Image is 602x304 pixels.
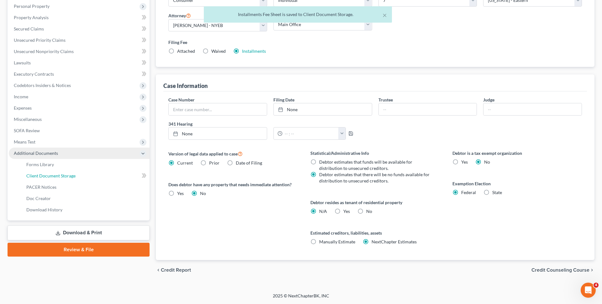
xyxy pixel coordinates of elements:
[21,204,150,215] a: Download History
[168,39,582,46] label: Filing Fee
[236,160,262,166] span: Date of Filing
[366,209,372,214] span: No
[492,190,502,195] span: State
[274,103,372,115] a: None
[161,268,191,273] span: Credit Report
[452,180,582,187] label: Exemption Election
[14,71,54,77] span: Executory Contracts
[14,26,44,31] span: Secured Claims
[21,193,150,204] a: Doc Creator
[8,243,150,257] a: Review & File
[168,150,298,157] label: Version of legal data applied to case
[483,96,494,103] label: Judge
[21,170,150,182] a: Client Document Storage
[9,125,150,136] a: SOFA Review
[14,3,50,9] span: Personal Property
[14,83,71,88] span: Codebtors Insiders & Notices
[14,94,28,99] span: Income
[209,11,387,18] div: Installments Fee Sheet is saved to Client Document Storage.
[461,159,468,165] span: Yes
[26,173,76,178] span: Client Document Storage
[319,159,412,171] span: Debtor estimates that funds will be available for distribution to unsecured creditors.
[26,184,56,190] span: PACER Notices
[242,48,266,54] a: Installments
[122,293,480,304] div: 2025 © NextChapterBK, INC
[531,268,594,273] button: Credit Counseling Course chevron_right
[14,105,32,111] span: Expenses
[461,190,476,195] span: Federal
[581,283,596,298] iframe: Intercom live chat
[168,181,298,188] label: Does debtor have any property that needs immediate attention?
[169,103,267,115] input: Enter case number...
[9,68,150,80] a: Executory Contracts
[21,159,150,170] a: Forms Library
[14,117,42,122] span: Miscellaneous
[273,96,294,103] label: Filing Date
[211,48,226,54] span: Waived
[14,139,35,144] span: Means Test
[156,268,161,273] i: chevron_left
[483,103,582,115] input: --
[168,96,195,103] label: Case Number
[26,196,51,201] span: Doc Creator
[177,191,184,196] span: Yes
[378,96,393,103] label: Trustee
[14,60,31,65] span: Lawsuits
[589,268,594,273] i: chevron_right
[169,128,267,139] a: None
[156,268,191,273] button: chevron_left Credit Report
[452,150,582,156] label: Debtor is a tax exempt organization
[200,191,206,196] span: No
[9,57,150,68] a: Lawsuits
[379,103,477,115] input: --
[177,160,193,166] span: Current
[21,182,150,193] a: PACER Notices
[319,172,430,183] span: Debtor estimates that there will be no funds available for distribution to unsecured creditors.
[319,239,355,244] span: Manually Estimate
[209,160,219,166] span: Prior
[283,128,339,139] input: -- : --
[310,230,440,236] label: Estimated creditors, liabilities, assets
[165,121,375,127] label: 341 Hearing
[14,37,66,43] span: Unsecured Priority Claims
[343,209,350,214] span: Yes
[163,82,208,90] div: Case Information
[594,283,599,288] span: 4
[310,199,440,206] label: Debtor resides as tenant of residential property
[9,46,150,57] a: Unsecured Nonpriority Claims
[9,35,150,46] a: Unsecured Priority Claims
[319,209,327,214] span: N/A
[9,23,150,35] a: Secured Claims
[310,150,440,156] label: Statistical/Administrative Info
[14,150,58,156] span: Additional Documents
[531,268,589,273] span: Credit Counseling Course
[177,48,195,54] span: Attached
[26,162,54,167] span: Forms Library
[383,11,387,19] button: ×
[14,128,40,133] span: SOFA Review
[484,159,490,165] span: No
[372,239,417,244] span: NextChapter Estimates
[26,207,62,212] span: Download History
[14,49,74,54] span: Unsecured Nonpriority Claims
[8,225,150,240] a: Download & Print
